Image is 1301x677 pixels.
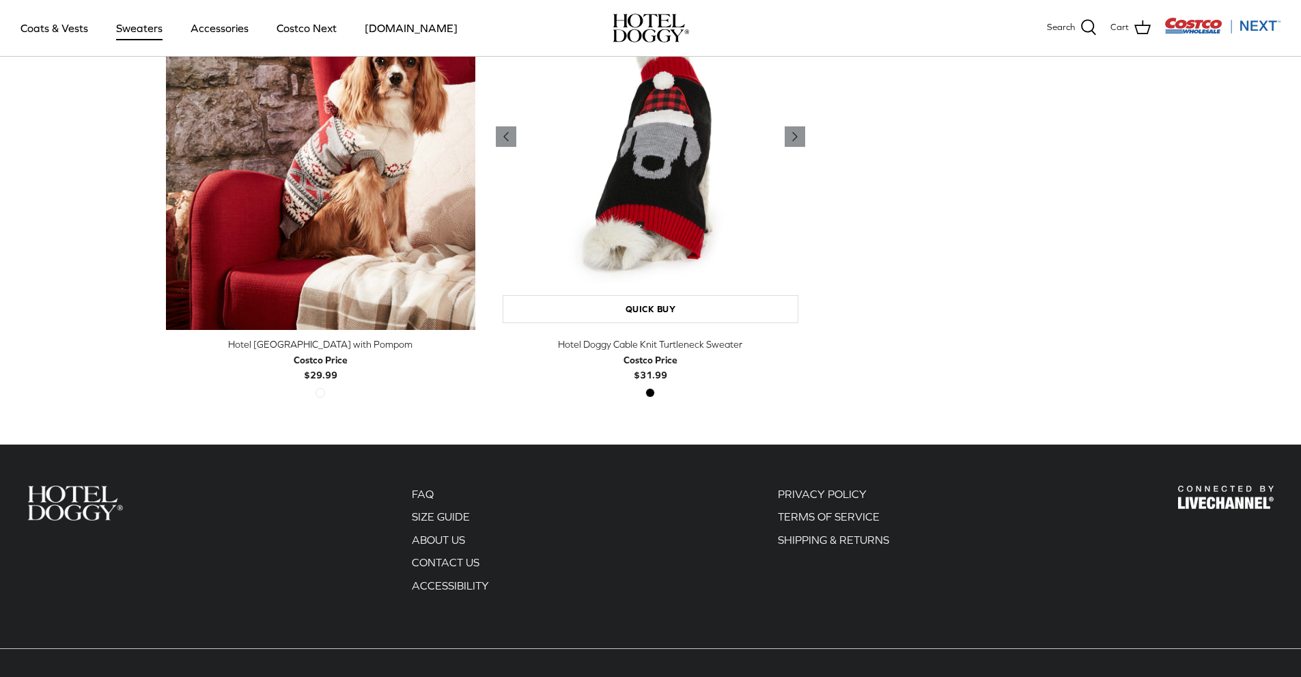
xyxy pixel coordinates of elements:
[1110,19,1151,37] a: Cart
[412,556,479,568] a: CONTACT US
[412,579,489,592] a: ACCESSIBILITY
[1047,20,1075,35] span: Search
[785,126,805,147] a: Previous
[1047,19,1097,37] a: Search
[496,126,516,147] a: Previous
[624,353,677,381] b: $31.99
[778,488,867,500] a: PRIVACY POLICY
[352,5,470,51] a: [DOMAIN_NAME]
[412,488,434,500] a: FAQ
[613,14,689,42] a: hoteldoggy.com hoteldoggycom
[1178,486,1274,510] img: Hotel Doggy Costco Next
[178,5,261,51] a: Accessories
[496,337,805,352] div: Hotel Doggy Cable Knit Turtleneck Sweater
[412,510,470,523] a: SIZE GUIDE
[503,295,798,323] a: Quick buy
[1110,20,1129,35] span: Cart
[166,337,475,383] a: Hotel [GEOGRAPHIC_DATA] with Pompom Costco Price$29.99
[27,486,123,521] img: Hotel Doggy Costco Next
[624,353,677,368] div: Costco Price
[764,486,903,600] div: Secondary navigation
[294,353,348,381] b: $29.99
[294,353,348,368] div: Costco Price
[8,5,100,51] a: Coats & Vests
[496,337,805,383] a: Hotel Doggy Cable Knit Turtleneck Sweater Costco Price$31.99
[166,337,475,352] div: Hotel [GEOGRAPHIC_DATA] with Pompom
[264,5,349,51] a: Costco Next
[1164,17,1281,34] img: Costco Next
[778,510,880,523] a: TERMS OF SERVICE
[613,14,689,42] img: hoteldoggycom
[778,534,889,546] a: SHIPPING & RETURNS
[398,486,503,600] div: Secondary navigation
[1164,26,1281,36] a: Visit Costco Next
[104,5,175,51] a: Sweaters
[412,534,465,546] a: ABOUT US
